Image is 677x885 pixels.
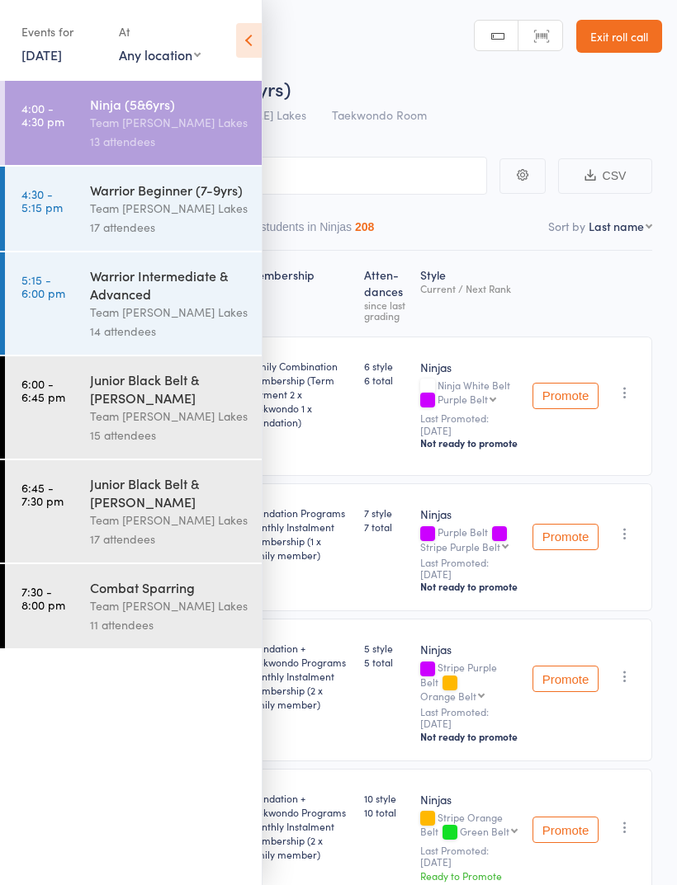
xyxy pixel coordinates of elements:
small: Last Promoted: [DATE] [420,845,519,869]
div: Team [PERSON_NAME] Lakes [90,407,248,426]
label: Sort by [548,218,585,234]
div: Team [PERSON_NAME] Lakes [90,303,248,322]
div: Junior Black Belt & [PERSON_NAME] [90,370,248,407]
div: Team [PERSON_NAME] Lakes [90,596,248,615]
div: Green Belt [460,826,509,836]
a: 5:15 -6:00 pmWarrior Intermediate & AdvancedTeam [PERSON_NAME] Lakes14 attendees [5,252,262,355]
a: 6:00 -6:45 pmJunior Black Belt & [PERSON_NAME]Team [PERSON_NAME] Lakes15 attendees [5,356,262,459]
div: Not ready to promote [420,580,519,593]
div: 17 attendees [90,530,248,548]
div: Team [PERSON_NAME] Lakes [90,511,248,530]
button: Promote [533,383,599,409]
span: 7 style [364,506,407,520]
div: Combat Sparring [90,578,248,596]
div: At [119,18,201,45]
div: 13 attendees [90,132,248,151]
a: 7:30 -8:00 pmCombat SparringTeam [PERSON_NAME] Lakes11 attendees [5,564,262,648]
a: 6:45 -7:30 pmJunior Black Belt & [PERSON_NAME]Team [PERSON_NAME] Lakes17 attendees [5,460,262,563]
div: Ninja (5&6yrs) [90,95,248,113]
small: Last Promoted: [DATE] [420,557,519,581]
div: Purple Belt [420,526,519,551]
span: 10 total [364,805,407,819]
button: Promote [533,817,599,843]
time: 6:45 - 7:30 pm [21,481,64,507]
div: Family Combination Membership (Term Payment 2 x Taekwondo 1 x Foundation) [247,359,352,429]
a: 4:00 -4:30 pmNinja (5&6yrs)Team [PERSON_NAME] Lakes13 attendees [5,81,262,165]
span: Taekwondo Room [332,106,427,123]
div: Team [PERSON_NAME] Lakes [90,113,248,132]
div: Last name [589,218,644,234]
div: Ninjas [420,791,519,807]
div: Stripe Purple Belt [420,541,500,552]
div: Atten­dances [357,258,414,329]
div: 208 [355,220,374,233]
div: Orange Belt [420,690,476,701]
div: Stripe Orange Belt [420,812,519,840]
div: Junior Black Belt & [PERSON_NAME] [90,474,248,511]
div: Ninja White Belt [420,379,519,407]
button: Promote [533,666,599,692]
button: Other students in Ninjas208 [229,212,375,250]
span: 5 total [364,655,407,669]
span: 6 total [364,373,407,387]
div: Events for [21,18,102,45]
div: 11 attendees [90,615,248,634]
div: Not ready to promote [420,436,519,450]
div: Style [414,258,526,329]
time: 4:00 - 4:30 pm [21,101,64,128]
div: Team [PERSON_NAME] Lakes [90,199,248,218]
div: since last grading [364,299,407,321]
div: Any location [119,45,201,64]
a: 4:30 -5:15 pmWarrior Beginner (7-9yrs)Team [PERSON_NAME] Lakes17 attendees [5,167,262,251]
div: Warrior Intermediate & Advanced [90,266,248,303]
button: CSV [558,158,652,194]
div: Foundation + Taekwondo Programs Monthly Instalment Membership (2 x family member) [247,641,352,711]
small: Last Promoted: [DATE] [420,412,519,436]
div: Membership [240,258,358,329]
a: [DATE] [21,45,62,64]
div: Foundation Programs Monthly Instalment Membership (1 x family member) [247,506,352,562]
a: Exit roll call [576,20,662,53]
span: 7 total [364,520,407,534]
div: Warrior Beginner (7-9yrs) [90,181,248,199]
button: Promote [533,524,599,550]
time: 4:30 - 5:15 pm [21,187,63,214]
time: 7:30 - 8:00 pm [21,585,65,611]
div: Current / Next Rank [420,283,519,294]
span: 10 style [364,791,407,805]
div: Not ready to promote [420,730,519,743]
div: 14 attendees [90,322,248,341]
time: 5:15 - 6:00 pm [21,273,65,299]
div: 15 attendees [90,426,248,445]
div: Ready to Promote [420,869,519,883]
div: Ninjas [420,641,519,657]
small: Last Promoted: [DATE] [420,706,519,730]
span: 5 style [364,641,407,655]
div: Ninjas [420,506,519,522]
time: 6:00 - 6:45 pm [21,377,65,403]
div: 17 attendees [90,218,248,237]
span: 6 style [364,359,407,373]
div: Foundation + Taekwondo Programs Monthly Instalment Membership (2 x family member) [247,791,352,861]
div: Purple Belt [438,393,488,404]
div: Stripe Purple Belt [420,661,519,700]
div: Ninjas [420,359,519,375]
